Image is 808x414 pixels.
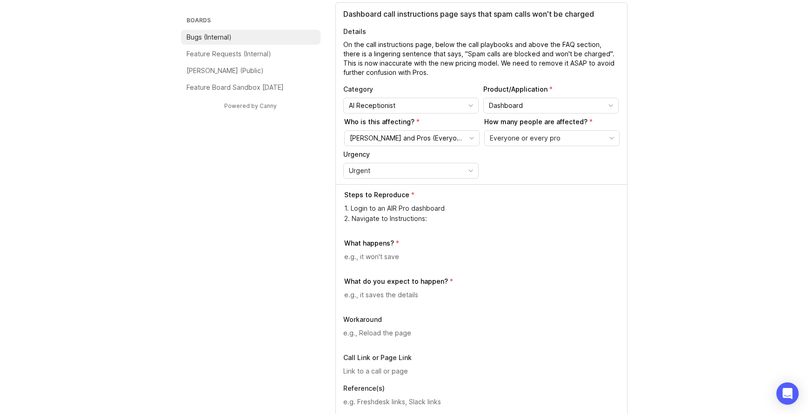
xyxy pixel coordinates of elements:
svg: toggle icon [603,102,618,109]
div: toggle menu [343,98,479,114]
input: Dashboard [489,100,602,111]
input: Smith.ai and Pros (Everyone) [350,133,463,143]
div: toggle menu [344,130,480,146]
a: [PERSON_NAME] (Public) [181,63,321,78]
p: Bugs (Internal) [187,33,232,42]
p: Reference(s) [343,384,620,393]
input: AI Receptionist [349,100,462,111]
p: Feature Board Sandbox [DATE] [187,83,284,92]
p: Product/Application [483,85,619,94]
p: Call Link or Page Link [343,353,620,362]
div: toggle menu [343,163,479,179]
p: How many people are affected? [484,117,620,127]
span: Everyone or every pro [490,133,561,143]
p: Workaround [343,315,620,324]
div: Open Intercom Messenger [776,382,799,405]
p: Category [343,85,479,94]
div: toggle menu [484,130,620,146]
svg: toggle icon [604,134,619,142]
input: Title [343,8,620,20]
p: Details [343,27,620,36]
p: [PERSON_NAME] (Public) [187,66,264,75]
textarea: Details [343,40,620,77]
p: Who is this affecting? [344,117,480,127]
p: Feature Requests (Internal) [187,49,271,59]
a: Bugs (Internal) [181,30,321,45]
span: Urgent [349,166,370,176]
p: Steps to Reproduce [344,190,409,200]
svg: toggle icon [463,102,478,109]
svg: toggle icon [464,134,479,142]
p: Urgency [343,150,479,159]
p: What happens? [344,239,394,248]
a: Powered by Canny [223,100,278,111]
p: What do you expect to happen? [344,277,448,286]
a: Feature Board Sandbox [DATE] [181,80,321,95]
input: Link to a call or page [343,366,620,376]
svg: toggle icon [463,167,478,174]
textarea: 1. Login to an AIR Pro dashboard 2. Navigate to Instructions: [344,203,620,224]
h3: Boards [185,15,321,28]
div: toggle menu [483,98,619,114]
a: Feature Requests (Internal) [181,47,321,61]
